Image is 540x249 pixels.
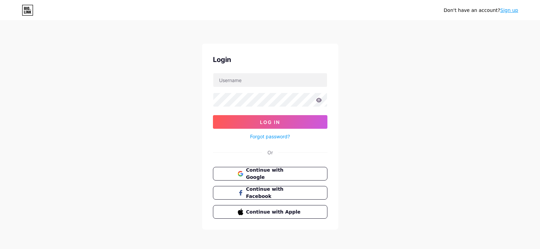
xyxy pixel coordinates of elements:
[213,115,327,129] button: Log In
[213,167,327,181] button: Continue with Google
[444,7,518,14] div: Don't have an account?
[246,186,302,200] span: Continue with Facebook
[213,186,327,200] button: Continue with Facebook
[267,149,273,156] div: Or
[500,7,518,13] a: Sign up
[213,55,327,65] div: Login
[213,73,327,87] input: Username
[246,167,302,181] span: Continue with Google
[246,208,302,216] span: Continue with Apple
[250,133,290,140] a: Forgot password?
[213,205,327,219] button: Continue with Apple
[260,119,280,125] span: Log In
